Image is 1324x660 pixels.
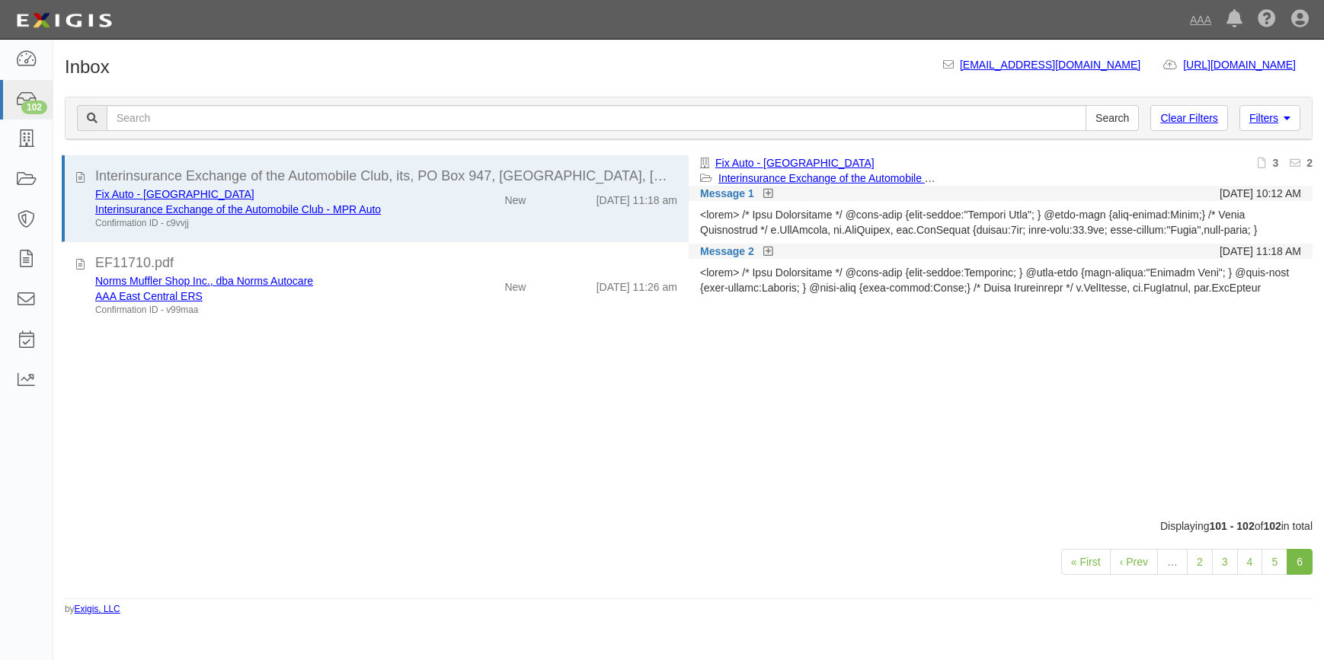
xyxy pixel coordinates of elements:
small: by [65,603,120,616]
div: [DATE] 11:18 AM [1220,244,1301,259]
a: AAA [1182,5,1219,35]
div: Displaying of in total [53,518,1324,534]
div: Message 2 [DATE] 11:18 AM [689,244,1313,259]
b: 101 - 102 [1210,520,1255,532]
a: Fix Auto - [GEOGRAPHIC_DATA] [95,188,254,200]
a: Interinsurance Exchange of the Automobile Club - MPR Auto [718,172,1004,184]
a: « First [1061,549,1111,575]
b: 3 [1272,157,1278,169]
a: Filters [1239,105,1300,131]
img: logo-5460c22ac91f19d4615b14bd174203de0afe785f0fc80cf4dbbc73dc1793850b.png [11,7,117,34]
div: EF11710.pdf [95,253,677,273]
a: AAA East Central ERS [95,290,203,302]
a: Message 2 [700,244,754,259]
h1: Inbox [65,57,110,77]
a: ‹ Prev [1110,549,1158,575]
a: 5 [1262,549,1287,575]
div: Message 1 [DATE] 10:12 AM [689,186,1313,201]
div: Norms Muffler Shop Inc., dba Norms Autocare [95,273,425,289]
div: Interinsurance Exchange of the Automobile Club - MPR Auto [95,202,425,217]
div: AAA East Central ERS [95,289,425,304]
div: Interinsurance Exchange of the Automobile Club, its, PO Box 947, Murrieta, CA, 92564.pdf [95,167,677,187]
b: 2 [1306,157,1313,169]
div: <lorem> /* Ipsu Dolorsitame */ @cons-adip {elit-seddoe:"Tempori Utla"; } @etdo-magn {aliq-enimad:... [700,207,1301,238]
a: Exigis, LLC [75,604,120,614]
div: [DATE] 11:26 am [596,273,677,295]
a: Fix Auto - [GEOGRAPHIC_DATA] [715,157,875,169]
div: <lorem> /* Ipsu Dolorsitame */ @cons-adip {elit-seddoe:Temporinc; } @utla-etdo {magn-aliqua:"Enim... [700,265,1301,295]
a: … [1157,549,1188,575]
a: Message 1 [700,186,754,201]
div: New [504,273,526,295]
a: 4 [1237,549,1263,575]
b: 102 [1263,520,1281,532]
div: [DATE] 10:12 AM [1220,186,1301,201]
input: Search [1086,105,1139,131]
a: Clear Filters [1150,105,1227,131]
div: New [504,187,526,208]
div: Fix Auto - Anaheim [95,187,425,202]
a: 6 [1287,549,1313,575]
div: Confirmation ID - c9vvjj [95,217,425,230]
div: [DATE] 11:18 am [596,187,677,208]
a: Interinsurance Exchange of the Automobile Club - MPR Auto [95,203,381,215]
div: 102 [21,100,47,114]
a: 2 [1187,549,1213,575]
a: [URL][DOMAIN_NAME] [1183,59,1313,71]
a: 3 [1212,549,1238,575]
div: Confirmation ID - v99maa [95,304,425,317]
input: Search [107,105,1086,131]
a: Norms Muffler Shop Inc., dba Norms Autocare [95,275,313,287]
a: [EMAIL_ADDRESS][DOMAIN_NAME] [960,59,1140,71]
i: Help Center - Complianz [1258,11,1276,29]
